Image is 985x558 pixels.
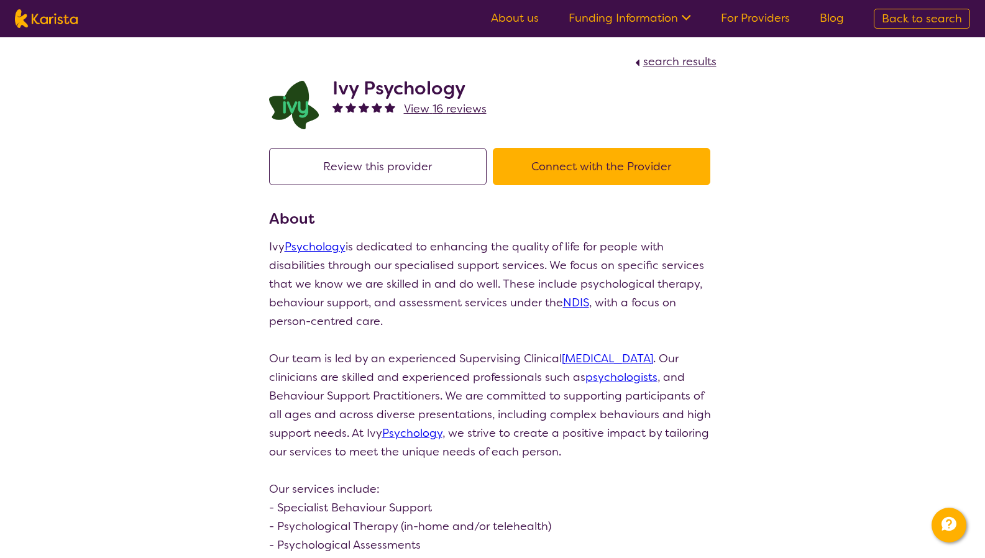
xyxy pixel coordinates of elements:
a: psychologists [585,370,657,385]
p: - Psychological Therapy (in-home and/or telehealth) [269,517,717,536]
img: fullstar [385,102,395,112]
a: Review this provider [269,159,493,174]
img: lcqb2d1jpug46odws9wh.png [269,81,319,129]
span: search results [643,54,717,69]
span: Back to search [882,11,962,26]
a: NDIS [563,295,589,310]
button: Channel Menu [932,508,966,542]
p: - Specialist Behaviour Support [269,498,717,517]
a: Back to search [874,9,970,29]
img: fullstar [372,102,382,112]
img: fullstar [346,102,356,112]
a: Psychology [382,426,442,441]
h2: Ivy Psychology [332,77,487,99]
p: Our services include: [269,480,717,498]
img: fullstar [332,102,343,112]
a: Connect with the Provider [493,159,717,174]
a: Funding Information [569,11,691,25]
a: View 16 reviews [404,99,487,118]
h3: About [269,208,717,230]
a: For Providers [721,11,790,25]
a: search results [632,54,717,69]
a: About us [491,11,539,25]
a: [MEDICAL_DATA] [562,351,653,366]
p: Our team is led by an experienced Supervising Clinical . Our clinicians are skilled and experienc... [269,349,717,461]
p: Ivy is dedicated to enhancing the quality of life for people with disabilities through our specia... [269,237,717,331]
a: Psychology [285,239,346,254]
a: Blog [820,11,844,25]
button: Connect with the Provider [493,148,710,185]
span: View 16 reviews [404,101,487,116]
p: - Psychological Assessments [269,536,717,554]
img: fullstar [359,102,369,112]
img: Karista logo [15,9,78,28]
button: Review this provider [269,148,487,185]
